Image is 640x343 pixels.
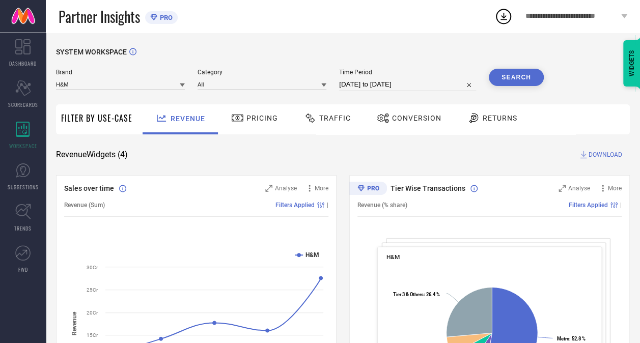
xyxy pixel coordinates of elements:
input: Select time period [339,78,476,91]
span: Tier Wise Transactions [391,184,465,192]
span: Revenue [171,115,205,123]
span: DASHBOARD [9,60,37,67]
span: More [315,185,328,192]
span: SUGGESTIONS [8,183,39,191]
tspan: Metro [557,336,569,341]
span: WORKSPACE [9,142,37,150]
span: Returns [483,114,517,122]
text: : 26.4 % [393,291,440,297]
span: Pricing [246,114,278,122]
tspan: Tier 3 & Others [393,291,424,297]
span: DOWNLOAD [589,150,622,160]
span: Filters Applied [569,202,608,209]
span: SCORECARDS [8,101,38,108]
span: More [608,185,622,192]
span: SYSTEM WORKSPACE [56,48,127,56]
text: 15Cr [87,332,98,338]
span: Sales over time [64,184,114,192]
span: Analyse [275,185,297,192]
span: Filter By Use-Case [61,112,132,124]
span: Partner Insights [59,6,140,27]
span: Revenue (% share) [357,202,407,209]
text: 30Cr [87,265,98,270]
div: Premium [349,182,387,197]
span: Revenue Widgets ( 4 ) [56,150,128,160]
button: Search [489,69,544,86]
span: FWD [18,266,28,273]
span: H&M [386,253,400,261]
text: : 52.8 % [557,336,586,341]
span: Filters Applied [275,202,315,209]
span: | [327,202,328,209]
span: | [620,202,622,209]
span: Traffic [319,114,351,122]
tspan: Revenue [71,311,78,335]
span: Brand [56,69,185,76]
span: Revenue (Sum) [64,202,105,209]
text: 25Cr [87,287,98,293]
span: PRO [157,14,173,21]
span: Conversion [392,114,441,122]
span: Analyse [568,185,590,192]
svg: Zoom [265,185,272,192]
text: 20Cr [87,310,98,316]
svg: Zoom [559,185,566,192]
span: Category [198,69,326,76]
span: Time Period [339,69,476,76]
text: H&M [305,251,319,259]
span: TRENDS [14,224,32,232]
div: Open download list [494,7,513,25]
